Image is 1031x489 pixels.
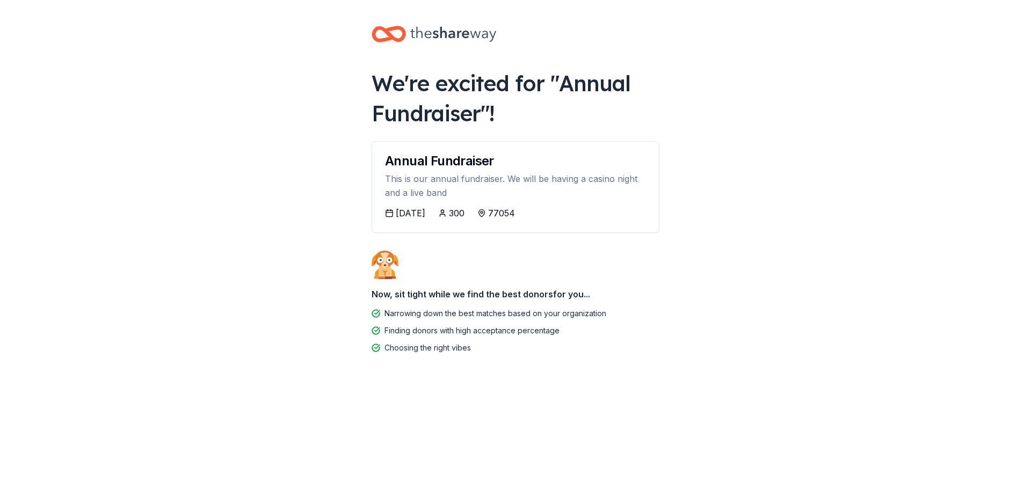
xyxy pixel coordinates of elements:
div: We're excited for " Annual Fundraiser "! [372,68,659,128]
div: Annual Fundraiser [385,155,646,167]
div: This is our annual fundraiser. We will be having a casino night and a live band [385,172,646,200]
div: [DATE] [396,207,425,220]
div: Finding donors with high acceptance percentage [384,324,560,337]
img: Dog waiting patiently [372,250,398,279]
div: Narrowing down the best matches based on your organization [384,307,606,320]
div: 300 [449,207,464,220]
div: Now, sit tight while we find the best donors for you... [372,283,659,305]
div: Choosing the right vibes [384,341,471,354]
div: 77054 [488,207,515,220]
